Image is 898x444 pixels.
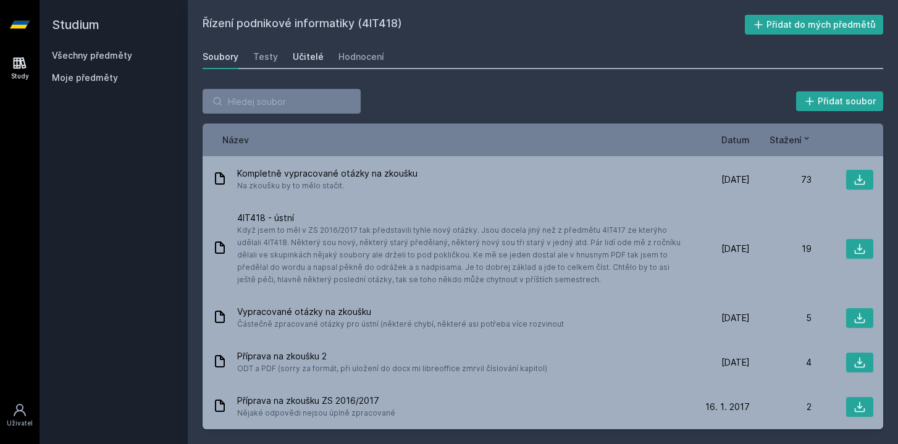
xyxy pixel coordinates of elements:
[203,51,238,63] div: Soubory
[237,318,564,330] span: Částečně zpracované otázky pro ústní (některé chybí, některé asi potřeba více rozvinout
[293,51,324,63] div: Učitelé
[750,401,812,413] div: 2
[721,243,750,255] span: [DATE]
[750,174,812,186] div: 73
[721,174,750,186] span: [DATE]
[237,395,395,407] span: Příprava na zkoušku ZS 2016/2017
[253,44,278,69] a: Testy
[203,89,361,114] input: Hledej soubor
[750,312,812,324] div: 5
[770,133,812,146] button: Stažení
[750,243,812,255] div: 19
[203,44,238,69] a: Soubory
[203,15,745,35] h2: Řízení podnikové informatiky (4IT418)
[222,133,249,146] button: Název
[2,396,37,434] a: Uživatel
[237,407,395,419] span: Nějaké odpovědi nejsou úplně zpracované
[7,419,33,428] div: Uživatel
[237,306,564,318] span: Vypracované otázky na zkoušku
[338,44,384,69] a: Hodnocení
[721,312,750,324] span: [DATE]
[237,350,547,362] span: Příprava na zkoušku 2
[237,212,683,224] span: 4IT418 - ústní
[237,362,547,375] span: ODT a PDF (sorry za formát, při uložení do docx mi libreoffice zmrvil číslování kapitol)
[52,50,132,61] a: Všechny předměty
[237,167,418,180] span: Kompletně vypracované otázky na zkoušku
[705,401,750,413] span: 16. 1. 2017
[293,44,324,69] a: Učitelé
[11,72,29,81] div: Study
[338,51,384,63] div: Hodnocení
[237,180,418,192] span: Na zkoušku by to mělo stačit.
[52,72,118,84] span: Moje předměty
[2,49,37,87] a: Study
[721,356,750,369] span: [DATE]
[253,51,278,63] div: Testy
[796,91,884,111] button: Přidat soubor
[237,224,683,286] span: Když jsem to měl v ZS 2016/2017 tak představili tyhle nový otázky. Jsou docela jiný než z předmět...
[745,15,884,35] button: Přidat do mých předmětů
[750,356,812,369] div: 4
[770,133,802,146] span: Stažení
[721,133,750,146] button: Datum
